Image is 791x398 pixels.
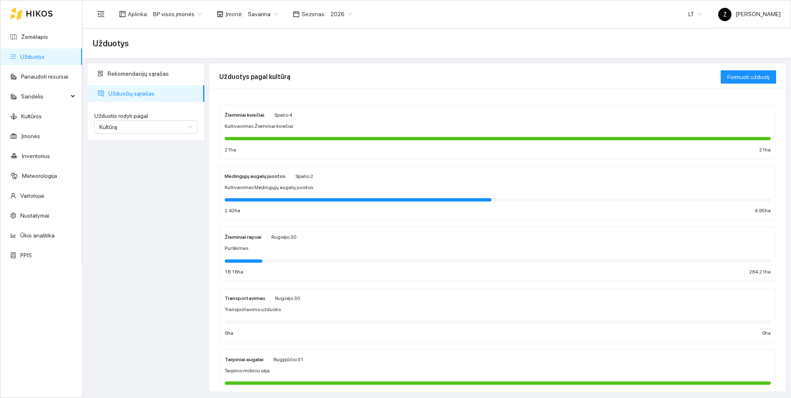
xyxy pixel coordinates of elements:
[225,146,236,154] span: 21 ha
[302,10,326,19] span: Sezonas :
[219,227,776,281] a: Žieminiai rapsaiRugsėjo 30Purškimas18.16ha264.21ha
[248,8,278,20] span: Savarina
[271,234,296,240] span: Rugsėjo 30
[119,11,126,17] span: layout
[225,306,281,314] span: Transportavimo užduotis
[20,53,45,60] a: Užduotys
[93,37,129,50] span: Užduotys
[21,88,68,105] span: Sandėlis
[98,71,103,77] span: solution
[108,85,198,102] span: Užduočių sąrašas
[759,146,771,154] span: 21 ha
[727,72,769,82] span: Formuoti užduotį
[219,65,721,89] div: Užduotys pagal kultūrą
[273,357,303,362] span: Rugpjūčio 31
[21,34,48,40] a: Žemėlapis
[225,122,293,130] span: Kultivavimas Žieminiai kviečiai
[217,11,223,17] span: shop
[99,124,117,130] span: Kultūrą
[225,173,285,179] strong: Medingųjų augalų juostos
[97,10,105,18] span: menu-fold
[219,288,776,343] a: TransportavimasRugsėjo 30Transportavimo užduotis0ha0ha
[225,10,243,19] span: Įmonė :
[275,295,300,301] span: Rugsėjo 30
[20,232,55,239] a: Ūkio analitika
[225,207,240,215] span: 2.42 ha
[219,166,776,221] a: Medingųjų augalų juostosSpalio 2Kultivavimas Medingųjų augalų juostos2.42ha4.95ha
[128,10,148,19] span: Aplinka :
[153,8,202,20] span: BP visos įmonės
[22,153,50,159] a: Inventorius
[331,8,352,20] span: 2026
[20,252,32,259] a: PPIS
[225,295,265,301] strong: Transportavimas
[723,8,727,21] span: Ž
[225,329,233,337] span: 0 ha
[108,65,198,82] span: Rekomendacijų sąrašas
[225,245,248,252] span: Purškimas
[225,367,270,375] span: Tarpinio mišinio sėja
[274,112,292,118] span: Spalio 4
[295,173,313,179] span: Spalio 2
[225,234,261,240] strong: Žieminiai rapsai
[762,329,771,337] span: 0 ha
[94,112,197,120] label: Užduotis rodyti pagal
[225,184,313,192] span: Kultivavimas Medingųjų augalų juostos
[20,192,44,199] a: Vartotojai
[721,70,776,84] button: Formuoti užduotį
[21,133,40,139] a: Įmonės
[21,73,68,80] a: Panaudoti resursai
[225,357,264,362] strong: Tarpiniai augalai
[225,112,264,118] strong: Žieminiai kviečiai
[225,268,243,276] span: 18.16 ha
[293,11,300,17] span: calendar
[718,11,781,17] span: [PERSON_NAME]
[93,6,109,22] button: menu-fold
[688,8,702,20] span: LT
[219,105,776,159] a: Žieminiai kviečiaiSpalio 4Kultivavimas Žieminiai kviečiai21ha21ha
[749,268,771,276] span: 264.21 ha
[755,207,771,215] span: 4.95 ha
[22,173,57,179] a: Meteorologija
[20,212,49,219] a: Nustatymai
[21,113,42,120] a: Kultūros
